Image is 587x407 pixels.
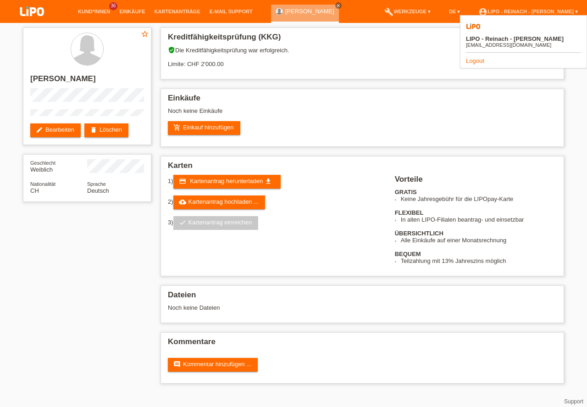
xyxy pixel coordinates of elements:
li: Keine Jahresgebühr für die LIPOpay-Karte [401,195,557,202]
li: In allen LIPO-Filialen beantrag- und einsetzbar [401,216,557,223]
i: get_app [265,178,272,185]
h2: [PERSON_NAME] [30,74,144,88]
h2: Karten [168,161,557,175]
a: LIPO pay [9,19,55,26]
b: FLEXIBEL [395,209,424,216]
h2: Dateien [168,290,557,304]
a: Kartenanträge [150,9,205,14]
i: add_shopping_cart [173,124,181,131]
i: star_border [141,30,149,38]
div: Weiblich [30,159,87,173]
a: editBearbeiten [30,123,81,137]
a: E-Mail Support [205,9,257,14]
div: Die Kreditfähigkeitsprüfung war erfolgreich. Limite: CHF 2'000.00 [168,46,557,74]
a: [PERSON_NAME] [285,8,334,15]
a: Einkäufe [115,9,150,14]
span: Geschlecht [30,160,55,166]
a: deleteLöschen [84,123,128,137]
b: LIPO - Reinach - [PERSON_NAME] [466,35,564,42]
a: commentKommentar hinzufügen ... [168,358,258,372]
i: edit [36,126,43,134]
i: verified_user [168,46,175,54]
i: delete [90,126,97,134]
span: Sprache [87,181,106,187]
h2: Kreditfähigkeitsprüfung (KKG) [168,33,557,46]
div: [EMAIL_ADDRESS][DOMAIN_NAME] [466,42,564,48]
div: Noch keine Einkäufe [168,107,557,121]
span: Deutsch [87,187,109,194]
a: buildWerkzeuge ▾ [380,9,435,14]
span: Kartenantrag herunterladen [190,178,263,184]
a: add_shopping_cartEinkauf hinzufügen [168,121,240,135]
a: Support [564,398,583,405]
span: Nationalität [30,181,55,187]
div: 3) [168,216,383,230]
a: close [335,2,342,9]
a: DE ▾ [444,9,465,14]
div: Noch keine Dateien [168,304,448,311]
b: BEQUEM [395,251,421,257]
a: Logout [466,57,484,64]
a: checkKartenantrag einreichen [173,216,259,230]
i: build [384,7,393,17]
div: 1) [168,175,383,189]
div: 2) [168,195,383,209]
a: star_border [141,30,149,39]
i: cloud_upload [179,198,186,206]
i: check [179,219,186,226]
span: 36 [109,2,117,10]
b: GRATIS [395,189,417,195]
h2: Vorteile [395,175,557,189]
a: credit_card Kartenantrag herunterladen get_app [173,175,281,189]
b: ÜBERSICHTLICH [395,230,443,237]
i: close [336,3,341,8]
h2: Einkäufe [168,94,557,107]
i: account_circle [478,7,487,17]
h2: Kommentare [168,337,557,351]
img: 39073_square.png [466,19,481,34]
a: cloud_uploadKartenantrag hochladen ... [173,195,265,209]
li: Teilzahlung mit 13% Jahreszins möglich [401,257,557,264]
a: account_circleLIPO - Reinach - [PERSON_NAME] ▾ [474,9,582,14]
i: credit_card [179,178,186,185]
span: Schweiz [30,187,39,194]
a: Kund*innen [73,9,115,14]
i: comment [173,361,181,368]
li: Alle Einkäufe auf einer Monatsrechnung [401,237,557,244]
